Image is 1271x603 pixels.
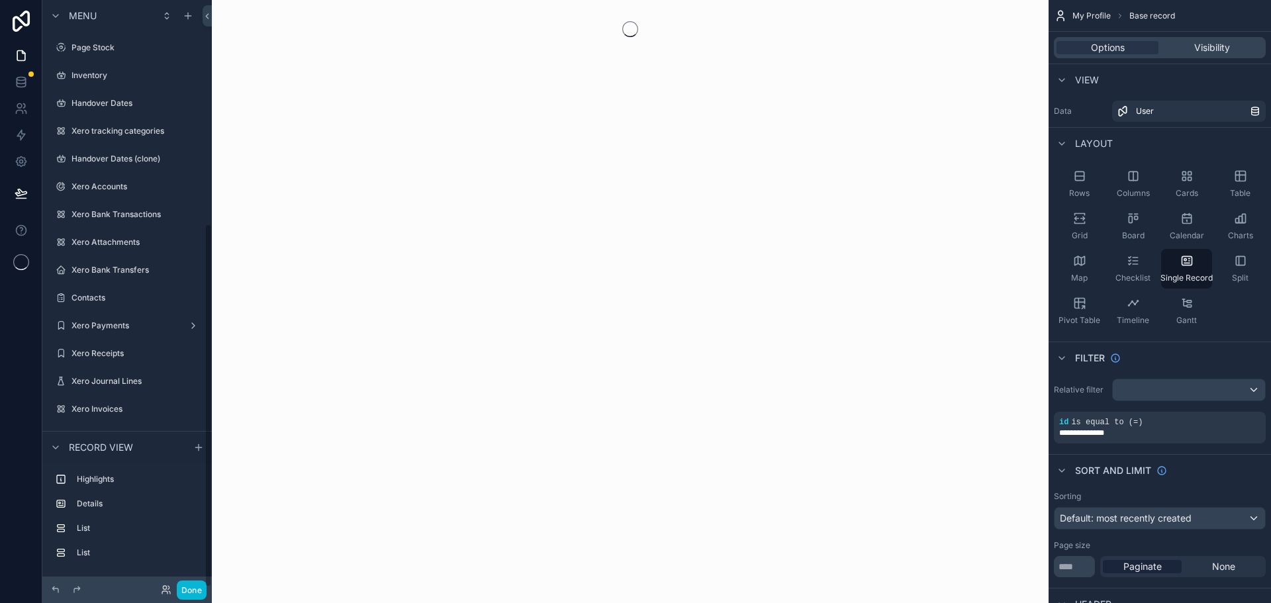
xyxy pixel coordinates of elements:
[1215,207,1266,246] button: Charts
[1230,188,1250,199] span: Table
[1060,512,1192,524] span: Default: most recently created
[50,232,204,253] a: Xero Attachments
[1071,418,1143,427] span: is equal to (=)
[50,176,204,197] a: Xero Accounts
[1091,41,1125,54] span: Options
[50,148,204,169] a: Handover Dates (clone)
[50,398,204,420] a: Xero Invoices
[1107,291,1158,331] button: Timeline
[50,343,204,364] a: Xero Receipts
[177,580,207,600] button: Done
[1054,106,1107,116] label: Data
[1075,464,1151,477] span: Sort And Limit
[71,376,201,387] label: Xero Journal Lines
[77,547,199,558] label: List
[1161,207,1212,246] button: Calendar
[1071,273,1088,283] span: Map
[1072,11,1111,21] span: My Profile
[1170,230,1204,241] span: Calendar
[1122,230,1145,241] span: Board
[50,37,204,58] a: Page Stock
[1054,291,1105,331] button: Pivot Table
[1075,351,1105,365] span: Filter
[1075,73,1099,87] span: View
[71,209,201,220] label: Xero Bank Transactions
[1054,540,1090,551] label: Page size
[71,42,201,53] label: Page Stock
[1059,315,1100,326] span: Pivot Table
[1107,207,1158,246] button: Board
[1161,291,1212,331] button: Gantt
[1107,249,1158,289] button: Checklist
[50,371,204,392] a: Xero Journal Lines
[1176,315,1197,326] span: Gantt
[1075,137,1113,150] span: Layout
[1054,207,1105,246] button: Grid
[1069,188,1090,199] span: Rows
[50,65,204,86] a: Inventory
[50,204,204,225] a: Xero Bank Transactions
[71,154,201,164] label: Handover Dates (clone)
[1194,41,1230,54] span: Visibility
[1054,507,1266,530] button: Default: most recently created
[1054,164,1105,204] button: Rows
[71,70,201,81] label: Inventory
[71,293,201,303] label: Contacts
[71,98,201,109] label: Handover Dates
[69,9,97,23] span: Menu
[50,259,204,281] a: Xero Bank Transfers
[1129,11,1175,21] span: Base record
[71,237,201,248] label: Xero Attachments
[50,93,204,114] a: Handover Dates
[1215,249,1266,289] button: Split
[1215,164,1266,204] button: Table
[1112,101,1266,122] a: User
[71,320,183,331] label: Xero Payments
[1117,315,1149,326] span: Timeline
[1136,106,1154,116] span: User
[71,404,201,414] label: Xero Invoices
[1123,560,1162,573] span: Paginate
[1054,491,1081,502] label: Sorting
[50,287,204,308] a: Contacts
[1117,188,1150,199] span: Columns
[1107,164,1158,204] button: Columns
[1176,188,1198,199] span: Cards
[77,523,199,533] label: List
[71,265,201,275] label: Xero Bank Transfers
[71,348,201,359] label: Xero Receipts
[71,181,201,192] label: Xero Accounts
[77,474,199,485] label: Highlights
[1232,273,1248,283] span: Split
[1054,385,1107,395] label: Relative filter
[42,463,212,577] div: scrollable content
[1059,418,1068,427] span: id
[50,426,204,447] a: Xero Bills
[71,126,201,136] label: Xero tracking categories
[50,315,204,336] a: Xero Payments
[1161,164,1212,204] button: Cards
[69,441,133,454] span: Record view
[1161,249,1212,289] button: Single Record
[1160,273,1213,283] span: Single Record
[50,120,204,142] a: Xero tracking categories
[1115,273,1151,283] span: Checklist
[1072,230,1088,241] span: Grid
[77,498,199,509] label: Details
[1054,249,1105,289] button: Map
[1228,230,1253,241] span: Charts
[1212,560,1235,573] span: None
